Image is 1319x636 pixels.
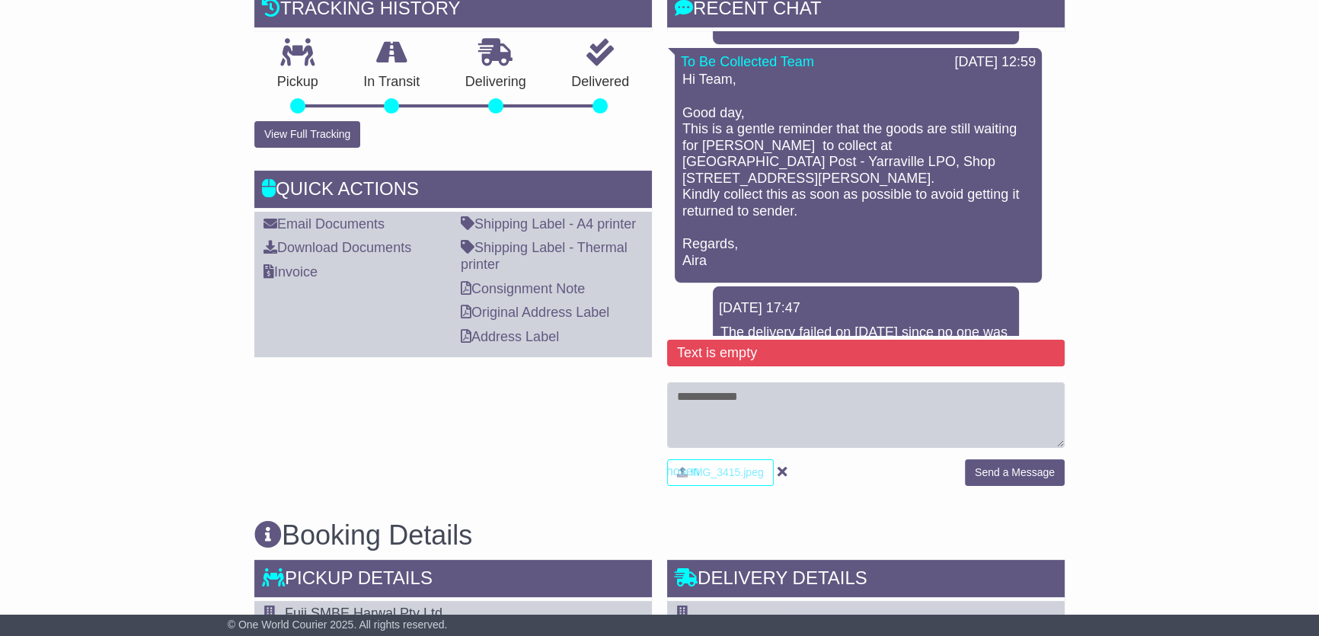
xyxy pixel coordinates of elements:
button: View Full Tracking [254,121,360,148]
a: Shipping Label - A4 printer [461,216,636,232]
a: Download Documents [263,240,411,255]
a: Shipping Label - Thermal printer [461,240,628,272]
div: Pickup Details [254,560,652,601]
a: Original Address Label [461,305,609,320]
div: [DATE] 12:59 [954,54,1036,71]
h3: Booking Details [254,520,1065,551]
p: The delivery failed on [DATE] since no one was around to receive the parcel, and the driver hande... [720,324,1011,390]
a: Consignment Note [461,281,585,296]
span: © One World Courier 2025. All rights reserved. [228,618,448,631]
div: Quick Actions [254,171,652,212]
div: Delivery Details [667,560,1065,601]
p: Delivering [442,74,549,91]
div: Text is empty [667,340,1065,367]
span: Fuji SMBE Harwal Pty Ltd [285,606,442,621]
p: Delivered [549,74,653,91]
p: In Transit [341,74,443,91]
button: Send a Message [965,459,1065,486]
p: Pickup [254,74,341,91]
a: Address Label [461,329,559,344]
a: Email Documents [263,216,385,232]
a: Invoice [263,264,318,280]
a: To Be Collected Team [681,54,814,69]
div: [DATE] 17:47 [719,300,1013,317]
p: Hi Team, Good day, This is a gentle reminder that the goods are still waiting for [PERSON_NAME] t... [682,72,1034,269]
